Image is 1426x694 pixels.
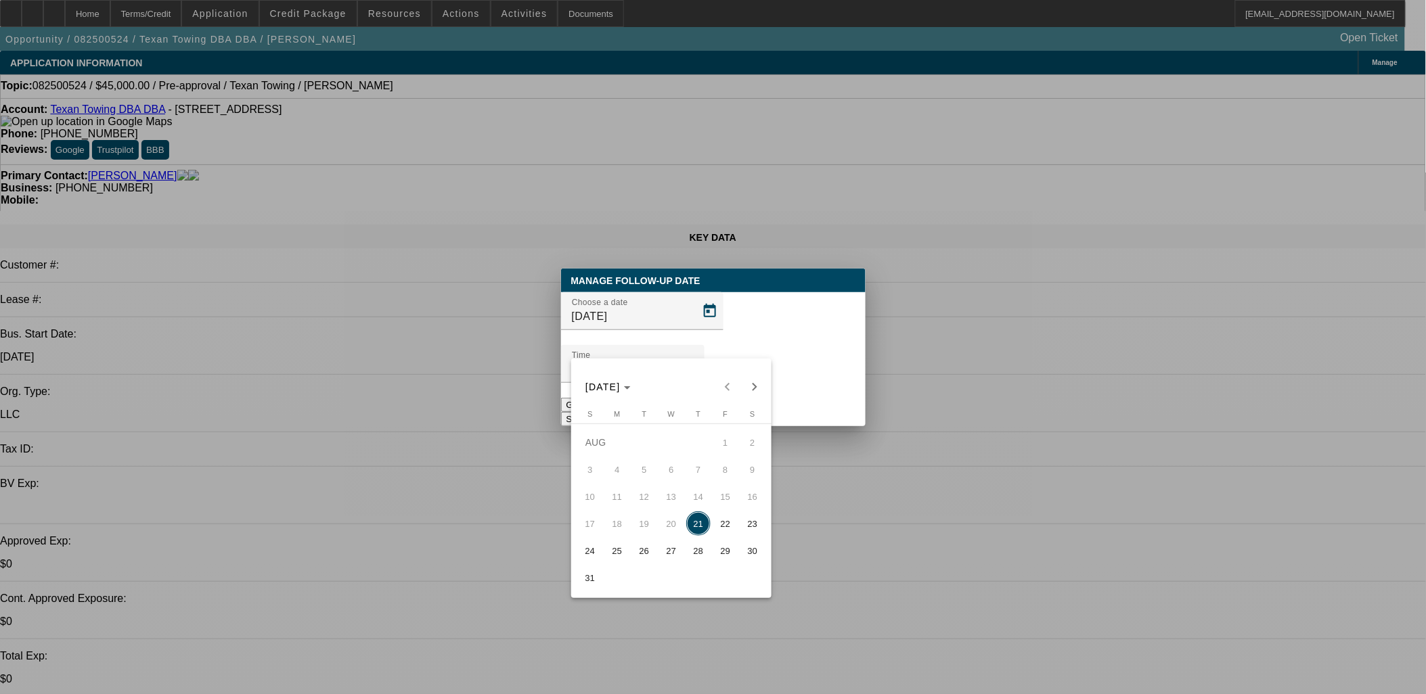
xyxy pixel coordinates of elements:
[713,538,738,563] span: 29
[712,510,739,537] button: August 22, 2025
[659,538,684,563] span: 27
[686,457,711,482] span: 7
[632,484,656,509] span: 12
[614,410,620,418] span: M
[604,483,631,510] button: August 11, 2025
[577,429,712,456] td: AUG
[658,483,685,510] button: August 13, 2025
[668,410,675,418] span: W
[686,538,711,563] span: 28
[604,510,631,537] button: August 18, 2025
[605,484,629,509] span: 11
[740,430,765,455] span: 2
[642,410,647,418] span: T
[658,510,685,537] button: August 20, 2025
[740,484,765,509] span: 16
[658,537,685,564] button: August 27, 2025
[685,483,712,510] button: August 14, 2025
[578,484,602,509] span: 10
[578,457,602,482] span: 3
[659,511,684,536] span: 20
[741,373,768,400] button: Next month
[740,457,765,482] span: 9
[739,537,766,564] button: August 30, 2025
[740,511,765,536] span: 23
[605,538,629,563] span: 25
[713,484,738,509] span: 15
[632,457,656,482] span: 5
[712,456,739,483] button: August 8, 2025
[658,456,685,483] button: August 6, 2025
[585,381,621,392] span: [DATE]
[577,456,604,483] button: August 3, 2025
[713,511,738,536] span: 22
[712,429,739,456] button: August 1, 2025
[578,511,602,536] span: 17
[577,483,604,510] button: August 10, 2025
[685,510,712,537] button: August 21, 2025
[713,457,738,482] span: 8
[739,456,766,483] button: August 9, 2025
[712,483,739,510] button: August 15, 2025
[739,510,766,537] button: August 23, 2025
[686,511,711,536] span: 21
[723,410,728,418] span: F
[686,484,711,509] span: 14
[577,537,604,564] button: August 24, 2025
[632,538,656,563] span: 26
[631,510,658,537] button: August 19, 2025
[632,511,656,536] span: 19
[604,537,631,564] button: August 25, 2025
[605,511,629,536] span: 18
[712,537,739,564] button: August 29, 2025
[740,538,765,563] span: 30
[696,410,701,418] span: T
[659,457,684,482] span: 6
[739,429,766,456] button: August 2, 2025
[578,565,602,590] span: 31
[605,457,629,482] span: 4
[631,483,658,510] button: August 12, 2025
[631,537,658,564] button: August 26, 2025
[604,456,631,483] button: August 4, 2025
[685,537,712,564] button: August 28, 2025
[685,456,712,483] button: August 7, 2025
[713,430,738,455] span: 1
[587,410,592,418] span: S
[739,483,766,510] button: August 16, 2025
[578,538,602,563] span: 24
[580,375,636,399] button: Choose month and year
[659,484,684,509] span: 13
[750,410,755,418] span: S
[577,510,604,537] button: August 17, 2025
[631,456,658,483] button: August 5, 2025
[577,564,604,591] button: August 31, 2025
